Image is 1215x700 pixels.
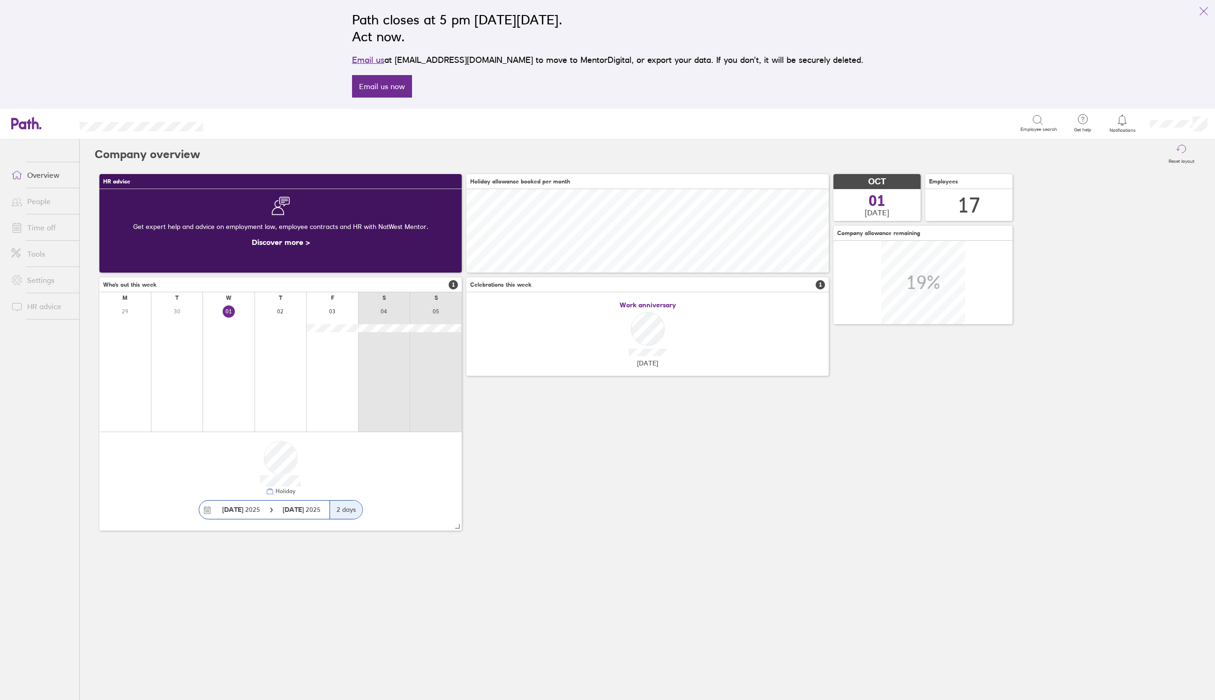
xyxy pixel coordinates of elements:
[869,193,885,208] span: 01
[352,53,863,67] p: at [EMAIL_ADDRESS][DOMAIN_NAME] to move to MentorDigital, or export your data. If you don’t, it w...
[470,178,570,185] span: Holiday allowance booked per month
[868,177,886,187] span: OCT
[837,230,920,236] span: Company allowance remaining
[470,282,532,288] span: Celebrations this week
[103,178,130,185] span: HR advice
[1163,139,1200,169] button: Reset layout
[283,506,321,513] span: 2025
[1107,128,1138,133] span: Notifications
[4,166,79,184] a: Overview
[352,55,384,65] a: Email us
[107,215,454,238] div: Get expert help and advice on employment law, employee contracts and HR with NatWest Mentor.
[222,506,260,513] span: 2025
[1067,127,1098,133] span: Get help
[816,280,825,289] span: 1
[330,501,362,519] div: 2 days
[228,119,252,127] div: Search
[222,505,243,514] strong: [DATE]
[958,193,980,217] div: 17
[352,11,863,45] h2: Path closes at 5 pm [DATE][DATE]. Act now.
[382,295,386,301] div: S
[274,488,295,495] div: Holiday
[331,295,334,301] div: F
[226,295,232,301] div: W
[283,505,306,514] strong: [DATE]
[252,237,310,247] a: Discover more >
[279,295,282,301] div: T
[1020,127,1057,132] span: Employee search
[1163,156,1200,164] label: Reset layout
[122,295,127,301] div: M
[435,295,438,301] div: S
[103,282,157,288] span: Who's out this week
[4,271,79,289] a: Settings
[175,295,179,301] div: T
[4,192,79,211] a: People
[929,178,958,185] span: Employees
[4,244,79,263] a: Tools
[637,359,658,367] span: [DATE]
[449,280,458,289] span: 1
[352,75,412,98] a: Email us now
[95,139,200,169] h2: Company overview
[865,208,889,217] span: [DATE]
[4,218,79,237] a: Time off
[1107,114,1138,133] a: Notifications
[620,301,676,309] span: Work anniversary
[4,297,79,316] a: HR advice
